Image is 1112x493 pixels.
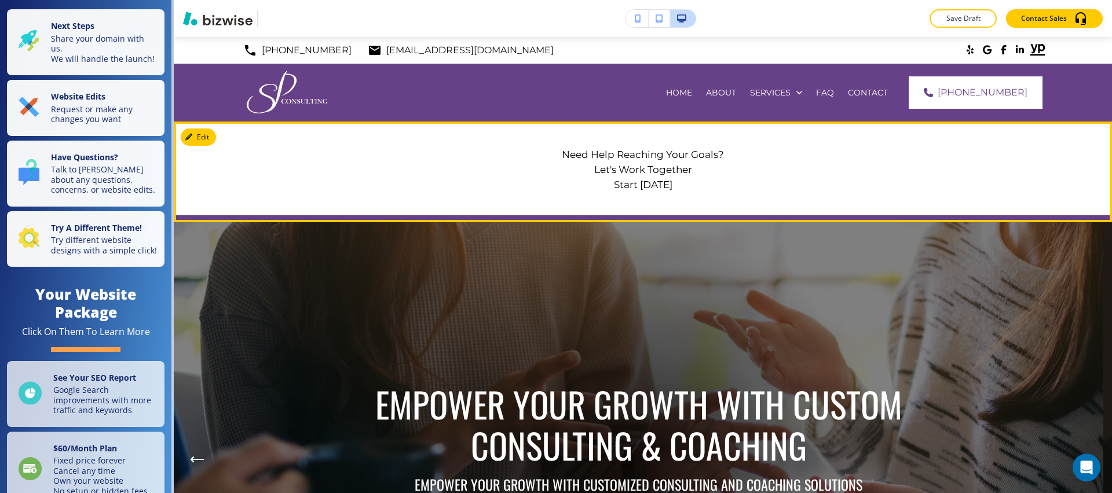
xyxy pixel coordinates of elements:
[848,87,888,98] p: CONTACT
[51,34,158,64] p: Share your domain with us. We will handle the launch!
[53,443,117,454] strong: $ 60 /Month Plan
[386,42,554,59] p: [EMAIL_ADDRESS][DOMAIN_NAME]
[909,76,1042,109] a: [PHONE_NUMBER]
[666,87,692,98] p: HOME
[22,326,150,338] div: Click On Them To Learn More
[1077,448,1100,471] button: Next Hero Image
[7,285,164,321] h4: Your Website Package
[938,86,1027,100] span: [PHONE_NUMBER]
[1021,13,1067,24] p: Contact Sales
[7,211,164,267] button: Try A Different Theme!Try different website designs with a simple click!
[53,372,136,383] strong: See Your SEO Report
[7,80,164,136] button: Website EditsRequest or make any changes you want
[53,385,158,415] p: Google Search improvements with more traffic and keywords
[945,13,982,24] p: Save Draft
[243,42,352,59] a: [PHONE_NUMBER]
[181,128,216,146] button: Edit
[706,87,736,98] p: ABOUT
[1077,448,1100,471] div: Next Slide
[262,42,352,59] p: [PHONE_NUMBER]
[243,147,1042,162] p: Need Help Reaching Your Goals?
[309,476,968,493] p: EMPOWER YOUR GROWTH WITH CUSTOMIZED CONSULTING AND COACHING SOLUTIONS
[185,448,209,471] button: Previous Hero Image
[816,87,834,98] p: FAQ
[750,87,791,98] p: SERVICES
[368,42,554,59] a: [EMAIL_ADDRESS][DOMAIN_NAME]
[7,141,164,207] button: Have Questions?Talk to [PERSON_NAME] about any questions, concerns, or website edits.
[7,9,164,75] button: Next StepsShare your domain with us.We will handle the launch!
[51,91,105,102] strong: Website Edits
[243,68,331,116] img: Sumita Pradhan Consulting
[51,104,158,124] p: Request or make any changes you want
[51,222,142,233] strong: Try A Different Theme!
[185,448,209,471] div: Previous Slide
[51,164,158,195] p: Talk to [PERSON_NAME] about any questions, concerns, or website edits.
[1073,454,1100,481] div: Open Intercom Messenger
[309,383,968,465] p: EMPOWER YOUR GROWTH WITH CUSTOM CONSULTING & COACHING
[243,162,1042,177] p: Let's Work Together
[7,361,164,427] a: See Your SEO ReportGoogle Search improvements with more traffic and keywords
[51,152,118,163] strong: Have Questions?
[243,177,1042,192] p: Start [DATE]
[51,235,158,255] p: Try different website designs with a simple click!
[51,20,94,31] strong: Next Steps
[930,9,997,28] button: Save Draft
[183,12,253,25] img: Bizwise Logo
[1006,9,1103,28] button: Contact Sales
[263,10,294,27] img: Your Logo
